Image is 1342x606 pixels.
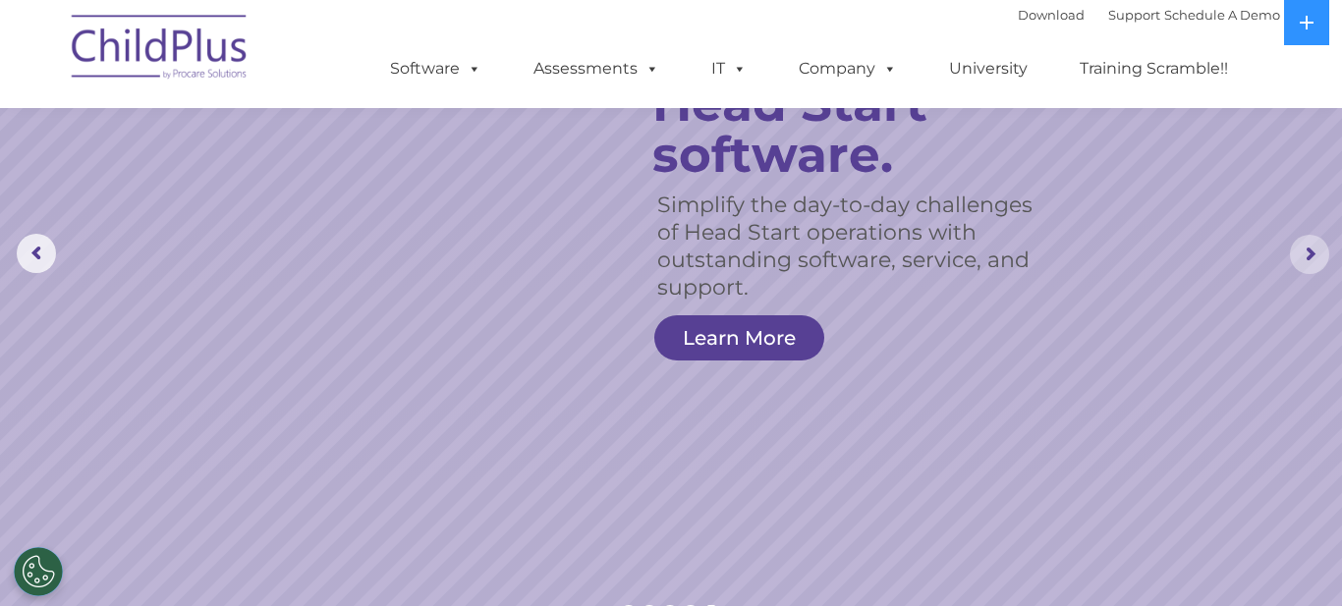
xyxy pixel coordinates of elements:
[1060,49,1248,88] a: Training Scramble!!
[692,49,766,88] a: IT
[657,192,1050,302] rs-layer: Simplify the day-to-day challenges of Head Start operations with outstanding software, service, a...
[929,49,1047,88] a: University
[514,49,679,88] a: Assessments
[370,49,501,88] a: Software
[1018,7,1085,23] a: Download
[652,28,1071,181] rs-layer: The ORIGINAL Head Start software.
[14,547,63,596] button: Cookies Settings
[1018,7,1280,23] font: |
[1164,7,1280,23] a: Schedule A Demo
[779,49,917,88] a: Company
[1108,7,1160,23] a: Support
[273,210,357,225] span: Phone number
[654,315,824,360] a: Learn More
[273,130,333,144] span: Last name
[62,1,258,99] img: ChildPlus by Procare Solutions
